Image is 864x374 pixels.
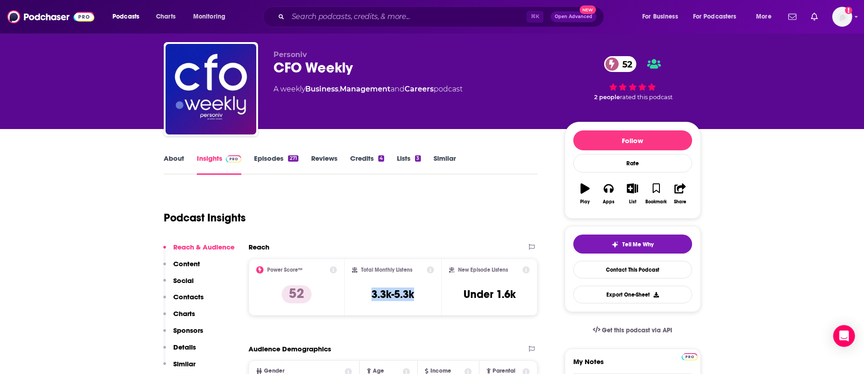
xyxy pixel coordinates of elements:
a: Get this podcast via API [586,319,680,341]
a: Credits4 [350,154,384,175]
span: For Business [642,10,678,23]
p: Details [173,343,196,351]
h2: New Episode Listens [458,267,508,273]
h2: Reach [249,243,269,251]
div: A weekly podcast [273,84,463,95]
a: Show notifications dropdown [807,9,821,24]
span: Charts [156,10,176,23]
button: open menu [750,10,783,24]
div: 271 [288,155,298,162]
h3: Under 1.6k [464,288,516,301]
a: Episodes271 [254,154,298,175]
img: CFO Weekly [166,44,256,134]
img: Podchaser Pro [682,353,698,360]
button: Reach & Audience [163,243,234,259]
button: Show profile menu [832,7,852,27]
span: More [756,10,771,23]
span: New [580,5,596,14]
a: Similar [434,154,456,175]
button: Contacts [163,292,204,309]
div: Open Intercom Messenger [833,325,855,347]
span: and [391,85,405,93]
img: User Profile [832,7,852,27]
span: 52 [613,56,637,72]
div: Play [580,199,590,205]
h2: Total Monthly Listens [361,267,412,273]
button: List [620,177,644,210]
a: Management [340,85,391,93]
span: 2 people [594,94,620,101]
span: Gender [264,368,284,374]
a: Careers [405,85,434,93]
span: Tell Me Why [622,241,654,248]
a: Reviews [311,154,337,175]
button: Charts [163,309,195,326]
button: Social [163,276,194,293]
img: Podchaser - Follow, Share and Rate Podcasts [7,8,94,25]
button: Share [668,177,692,210]
button: Details [163,343,196,360]
svg: Add a profile image [845,7,852,14]
a: Business [305,85,338,93]
span: ⌘ K [527,11,543,23]
div: List [629,199,636,205]
button: tell me why sparkleTell Me Why [573,235,692,254]
button: open menu [687,10,750,24]
a: Contact This Podcast [573,261,692,278]
span: rated this podcast [620,94,673,101]
a: Charts [150,10,181,24]
button: Apps [597,177,620,210]
span: , [338,85,340,93]
a: 52 [604,56,637,72]
div: Search podcasts, credits, & more... [272,6,613,27]
div: 52 2 peoplerated this podcast [565,50,701,106]
p: Reach & Audience [173,243,234,251]
a: Show notifications dropdown [785,9,800,24]
span: Open Advanced [555,14,592,19]
button: open menu [187,10,237,24]
a: Pro website [682,352,698,360]
h2: Audience Demographics [249,345,331,353]
button: Content [163,259,200,276]
input: Search podcasts, credits, & more... [288,10,527,24]
a: Lists3 [397,154,420,175]
p: Contacts [173,292,204,301]
label: My Notes [573,357,692,373]
p: Similar [173,360,195,368]
div: Share [674,199,686,205]
span: Income [430,368,451,374]
button: Follow [573,130,692,150]
span: Monitoring [193,10,225,23]
span: Age [373,368,384,374]
span: Personiv [273,50,307,59]
button: open menu [106,10,151,24]
span: Get this podcast via API [602,326,672,334]
span: Logged in as patiencebaldacci [832,7,852,27]
button: Open AdvancedNew [551,11,596,22]
button: open menu [636,10,689,24]
a: About [164,154,184,175]
img: tell me why sparkle [611,241,619,248]
p: 52 [282,285,312,303]
p: Charts [173,309,195,318]
h1: Podcast Insights [164,211,246,225]
img: Podchaser Pro [226,155,242,163]
div: 3 [415,155,420,162]
button: Play [573,177,597,210]
span: Podcasts [112,10,139,23]
div: 4 [378,155,384,162]
button: Sponsors [163,326,203,343]
a: InsightsPodchaser Pro [197,154,242,175]
button: Bookmark [644,177,668,210]
h2: Power Score™ [267,267,303,273]
div: Apps [603,199,615,205]
button: Export One-Sheet [573,286,692,303]
p: Content [173,259,200,268]
div: Bookmark [645,199,667,205]
h3: 3.3k-5.3k [371,288,414,301]
span: For Podcasters [693,10,737,23]
p: Social [173,276,194,285]
div: Rate [573,154,692,173]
